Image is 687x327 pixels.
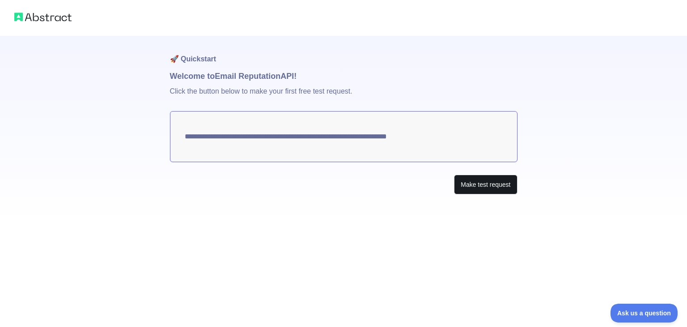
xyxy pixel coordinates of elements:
[14,11,72,23] img: Abstract logo
[454,175,517,195] button: Make test request
[170,36,517,70] h1: 🚀 Quickstart
[170,70,517,82] h1: Welcome to Email Reputation API!
[611,304,678,323] iframe: Toggle Customer Support
[170,82,517,111] p: Click the button below to make your first free test request.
